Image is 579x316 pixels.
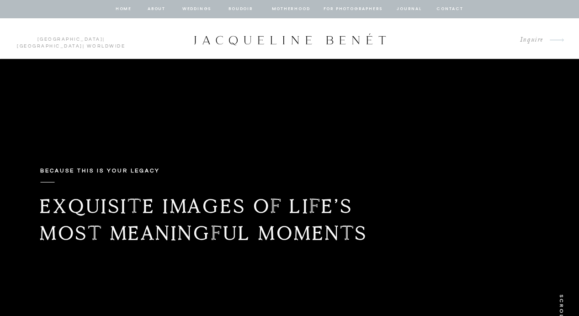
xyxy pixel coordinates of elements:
a: journal [395,5,424,13]
p: | | Worldwide [13,36,129,42]
b: Exquisite images of life’s most meaningful moments [40,194,368,245]
a: BOUDOIR [228,5,254,13]
a: Motherhood [272,5,310,13]
a: about [147,5,166,13]
b: Because this is your legacy [40,168,160,174]
a: for photographers [324,5,383,13]
a: contact [436,5,465,13]
a: [GEOGRAPHIC_DATA] [37,37,103,42]
a: Weddings [181,5,212,13]
a: [GEOGRAPHIC_DATA] [17,44,83,48]
a: Inquire [513,34,543,46]
a: home [115,5,133,13]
